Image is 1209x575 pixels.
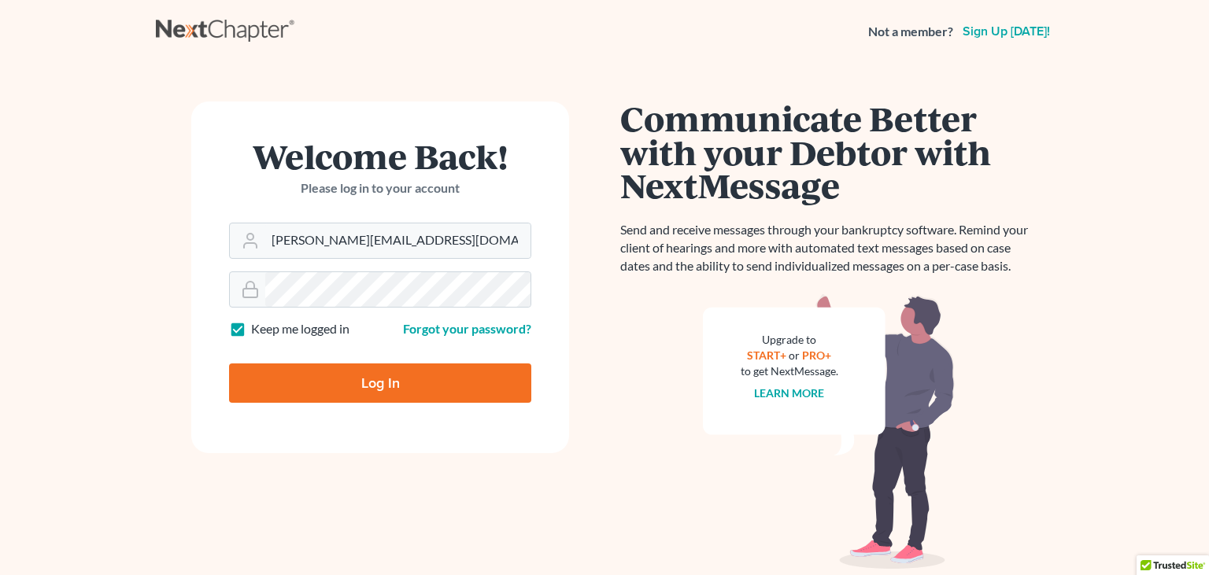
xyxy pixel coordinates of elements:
input: Log In [229,363,531,403]
a: Sign up [DATE]! [959,25,1053,38]
img: nextmessage_bg-59042aed3d76b12b5cd301f8e5b87938c9018125f34e5fa2b7a6b67550977c72.svg [703,294,955,569]
input: Email Address [265,223,531,258]
label: Keep me logged in [251,320,349,338]
div: to get NextMessage. [741,363,838,379]
div: Upgrade to [741,332,838,348]
span: or [789,348,800,362]
strong: Not a member? [868,23,953,41]
a: START+ [748,348,787,362]
p: Please log in to your account [229,179,531,197]
p: Send and receive messages through your bankruptcy software. Remind your client of hearings and mo... [620,221,1037,275]
h1: Welcome Back! [229,139,531,173]
h1: Communicate Better with your Debtor with NextMessage [620,101,1037,202]
a: Learn more [755,386,825,400]
a: PRO+ [803,348,832,362]
a: Forgot your password? [403,321,531,336]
